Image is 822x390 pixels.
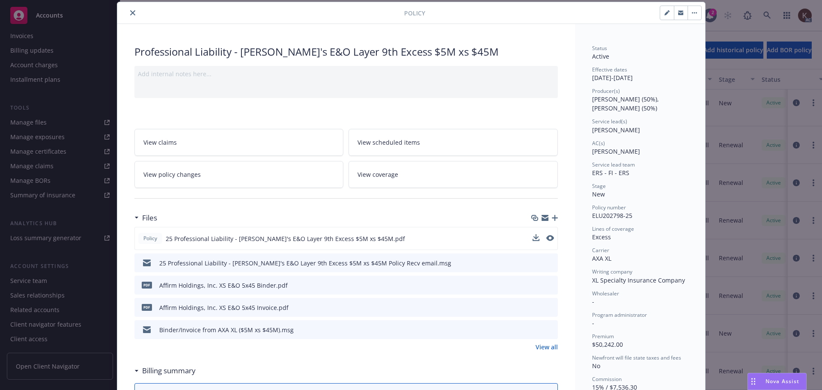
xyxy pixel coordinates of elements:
[592,340,623,348] span: $50,242.00
[592,362,600,370] span: No
[547,325,554,334] button: preview file
[547,303,554,312] button: preview file
[348,161,558,188] a: View coverage
[159,259,451,268] div: 25 Professional Liability - [PERSON_NAME]'s E&O Layer 9th Excess $5M xs $45M Policy Recv email.msg
[533,259,540,268] button: download file
[592,87,620,95] span: Producer(s)
[592,268,632,275] span: Writing company
[159,281,288,290] div: Affirm Holdings, Inc. XS E&O 5x45 Binder.pdf
[142,235,159,242] span: Policy
[592,233,611,241] span: Excess
[159,325,294,334] div: Binder/Invoice from AXA XL ($5M xs $45M).msg
[134,365,196,376] div: Billing summary
[592,247,609,254] span: Carrier
[142,212,157,223] h3: Files
[592,276,685,284] span: XL Specialty Insurance Company
[134,129,344,156] a: View claims
[592,140,605,147] span: AC(s)
[533,281,540,290] button: download file
[142,304,152,310] span: pdf
[592,354,681,361] span: Newfront will file state taxes and fees
[533,303,540,312] button: download file
[592,147,640,155] span: [PERSON_NAME]
[547,281,554,290] button: preview file
[134,212,157,223] div: Files
[592,118,627,125] span: Service lead(s)
[546,234,554,243] button: preview file
[592,161,635,168] span: Service lead team
[748,373,759,390] div: Drag to move
[592,190,605,198] span: New
[134,161,344,188] a: View policy changes
[536,342,558,351] a: View all
[592,126,640,134] span: [PERSON_NAME]
[592,169,629,177] span: ERS - FI - ERS
[533,234,539,243] button: download file
[748,373,807,390] button: Nova Assist
[592,66,688,82] div: [DATE] - [DATE]
[765,378,799,385] span: Nova Assist
[357,170,398,179] span: View coverage
[592,211,632,220] span: ELU202798-25
[592,319,594,327] span: -
[128,8,138,18] button: close
[592,66,627,73] span: Effective dates
[592,375,622,383] span: Commission
[546,235,554,241] button: preview file
[592,254,611,262] span: AXA XL
[592,52,609,60] span: Active
[533,325,540,334] button: download file
[404,9,425,18] span: Policy
[142,282,152,288] span: pdf
[592,290,619,297] span: Wholesaler
[592,333,614,340] span: Premium
[592,225,634,232] span: Lines of coverage
[357,138,420,147] span: View scheduled items
[547,259,554,268] button: preview file
[142,365,196,376] h3: Billing summary
[143,138,177,147] span: View claims
[143,170,201,179] span: View policy changes
[592,45,607,52] span: Status
[592,95,661,112] span: [PERSON_NAME] (50%), [PERSON_NAME] (50%)
[592,298,594,306] span: -
[592,311,647,319] span: Program administrator
[592,182,606,190] span: Stage
[134,45,558,59] div: Professional Liability - [PERSON_NAME]'s E&O Layer 9th Excess $5M xs $45M
[159,303,289,312] div: Affirm Holdings, Inc. XS E&O 5x45 Invoice.pdf
[348,129,558,156] a: View scheduled items
[592,204,626,211] span: Policy number
[138,69,554,78] div: Add internal notes here...
[533,234,539,241] button: download file
[166,234,405,243] span: 25 Professional Liability - [PERSON_NAME]'s E&O Layer 9th Excess $5M xs $45M.pdf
